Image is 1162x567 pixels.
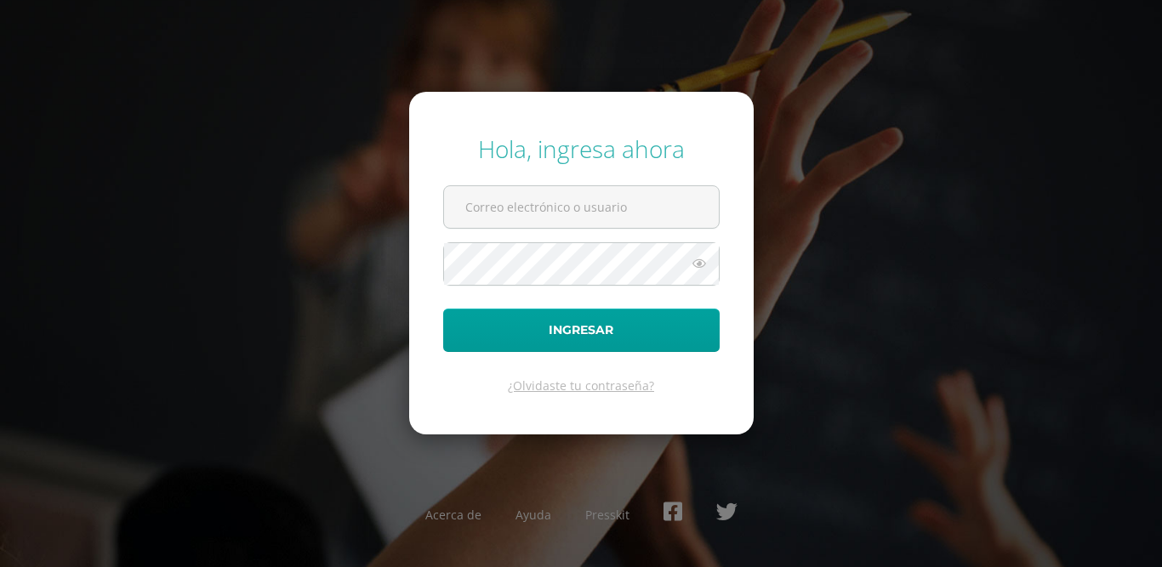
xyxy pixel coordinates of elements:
[443,309,720,352] button: Ingresar
[508,377,654,394] a: ¿Olvidaste tu contraseña?
[425,507,481,523] a: Acerca de
[585,507,629,523] a: Presskit
[444,186,719,228] input: Correo electrónico o usuario
[443,133,720,165] div: Hola, ingresa ahora
[515,507,551,523] a: Ayuda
